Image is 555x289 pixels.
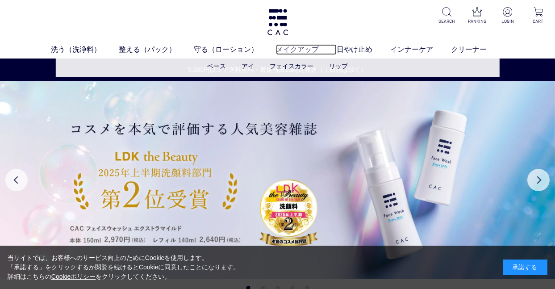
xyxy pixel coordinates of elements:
[528,7,548,25] a: CART
[329,63,348,70] a: リップ
[194,44,276,55] a: 守る（ローション）
[276,44,337,55] a: メイクアップ
[467,7,487,25] a: RANKING
[527,169,550,191] button: Next
[5,169,28,191] button: Previous
[119,44,194,55] a: 整える（パック）
[503,260,547,275] div: 承諾する
[437,18,456,25] p: SEARCH
[266,9,289,35] img: logo
[437,7,456,25] a: SEARCH
[51,273,96,280] a: Cookieポリシー
[207,63,226,70] a: ベース
[8,253,240,281] div: 当サイトでは、お客様へのサービス向上のためにCookieを使用します。 「承諾する」をクリックするか閲覧を続けるとCookieに同意したことになります。 詳細はこちらの をクリックしてください。
[51,44,119,55] a: 洗う（洗浄料）
[270,63,313,70] a: フェイスカラー
[451,44,505,55] a: クリーナー
[337,44,390,55] a: 日やけ止め
[0,65,555,75] a: 5,500円以上で送料無料・最短当日16時迄発送（土日祝は除く）
[498,18,517,25] p: LOGIN
[528,18,548,25] p: CART
[242,63,254,70] a: アイ
[467,18,487,25] p: RANKING
[498,7,517,25] a: LOGIN
[390,44,451,55] a: インナーケア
